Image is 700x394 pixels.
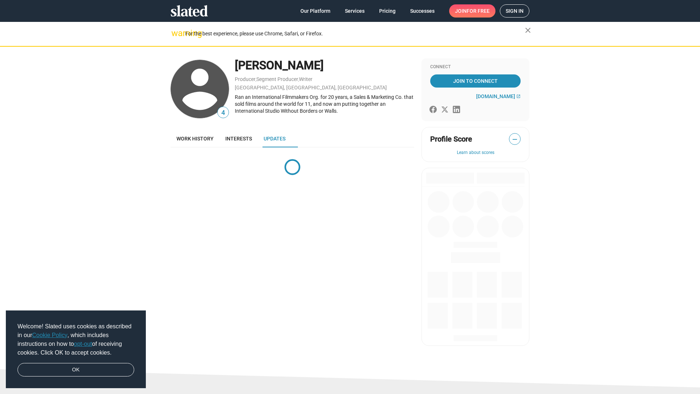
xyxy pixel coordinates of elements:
a: Joinfor free [449,4,495,18]
button: Learn about scores [430,150,521,156]
a: Sign in [500,4,529,18]
a: [GEOGRAPHIC_DATA], [GEOGRAPHIC_DATA], [GEOGRAPHIC_DATA] [235,85,387,90]
span: Join [455,4,490,18]
mat-icon: open_in_new [516,94,521,98]
span: Profile Score [430,134,472,144]
a: Work history [171,130,219,147]
a: Cookie Policy [32,332,67,338]
span: 4 [218,108,229,118]
span: Interests [225,136,252,142]
a: Successes [404,4,440,18]
span: Updates [264,136,285,142]
mat-icon: close [524,26,532,35]
span: [DOMAIN_NAME] [476,93,515,99]
span: Successes [410,4,435,18]
a: Our Platform [295,4,336,18]
span: Sign in [506,5,524,17]
span: Welcome! Slated uses cookies as described in our , which includes instructions on how to of recei... [17,322,134,357]
div: cookieconsent [6,310,146,389]
div: Ran an International Filmmakers Org. for 20 years, a Sales & Marketing Co. that sold films around... [235,94,414,114]
span: Work history [176,136,214,142]
a: Writer [299,76,312,82]
a: Join To Connect [430,74,521,88]
div: [PERSON_NAME] [235,58,414,73]
a: Updates [258,130,291,147]
span: Services [345,4,365,18]
a: Segment Producer [256,76,298,82]
a: Producer [235,76,256,82]
a: Interests [219,130,258,147]
span: Join To Connect [432,74,519,88]
mat-icon: warning [171,29,180,38]
span: — [509,135,520,144]
a: opt-out [74,341,92,347]
a: dismiss cookie message [17,363,134,377]
span: for free [467,4,490,18]
span: , [298,78,299,82]
span: Pricing [379,4,396,18]
div: Connect [430,64,521,70]
div: For the best experience, please use Chrome, Safari, or Firefox. [185,29,525,39]
a: [DOMAIN_NAME] [476,93,521,99]
span: Our Platform [300,4,330,18]
a: Services [339,4,370,18]
a: Pricing [373,4,401,18]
